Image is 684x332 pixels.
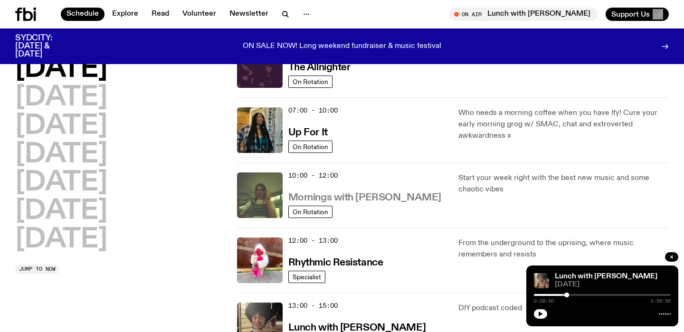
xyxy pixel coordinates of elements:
[288,141,332,153] a: On Rotation
[288,271,325,283] a: Specialist
[288,76,332,88] a: On Rotation
[237,237,283,283] img: Attu crouches on gravel in front of a brown wall. They are wearing a white fur coat with a hood, ...
[458,172,669,195] p: Start your week right with the best new music and some chaotic vibes
[611,10,650,19] span: Support Us
[15,113,107,140] button: [DATE]
[449,8,598,21] button: On AirLunch with [PERSON_NAME]
[288,63,351,73] h3: The Allnighter
[293,78,328,85] span: On Rotation
[288,206,332,218] a: On Rotation
[288,236,338,245] span: 12:00 - 13:00
[15,85,107,111] button: [DATE]
[177,8,222,21] a: Volunteer
[243,42,441,51] p: ON SALE NOW! Long weekend fundraiser & music festival
[288,256,383,268] a: Rhythmic Resistance
[606,8,669,21] button: Support Us
[224,8,274,21] a: Newsletter
[15,227,107,253] button: [DATE]
[15,56,107,83] button: [DATE]
[15,198,107,225] button: [DATE]
[19,266,56,272] span: Jump to now
[237,107,283,153] img: Ify - a Brown Skin girl with black braided twists, looking up to the side with her tongue stickin...
[293,273,321,280] span: Specialist
[288,171,338,180] span: 10:00 - 12:00
[288,301,338,310] span: 13:00 - 15:00
[15,170,107,196] button: [DATE]
[146,8,175,21] a: Read
[15,34,76,58] h3: SYDCITY: [DATE] & [DATE]
[555,281,671,288] span: [DATE]
[288,191,441,203] a: Mornings with [PERSON_NAME]
[293,143,328,150] span: On Rotation
[555,273,657,280] a: Lunch with [PERSON_NAME]
[61,8,104,21] a: Schedule
[458,303,669,314] p: DIY podcast coded
[288,61,351,73] a: The Allnighter
[15,265,59,274] button: Jump to now
[288,126,328,138] a: Up For It
[458,107,669,142] p: Who needs a morning coffee when you have Ify! Cure your early morning grog w/ SMAC, chat and extr...
[458,237,669,260] p: From the underground to the uprising, where music remembers and resists
[237,172,283,218] img: Jim Kretschmer in a really cute outfit with cute braids, standing on a train holding up a peace s...
[288,193,441,203] h3: Mornings with [PERSON_NAME]
[288,128,328,138] h3: Up For It
[106,8,144,21] a: Explore
[288,258,383,268] h3: Rhythmic Resistance
[651,299,671,304] span: 1:59:59
[15,142,107,168] button: [DATE]
[534,299,554,304] span: 0:28:50
[293,208,328,215] span: On Rotation
[288,106,338,115] span: 07:00 - 10:00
